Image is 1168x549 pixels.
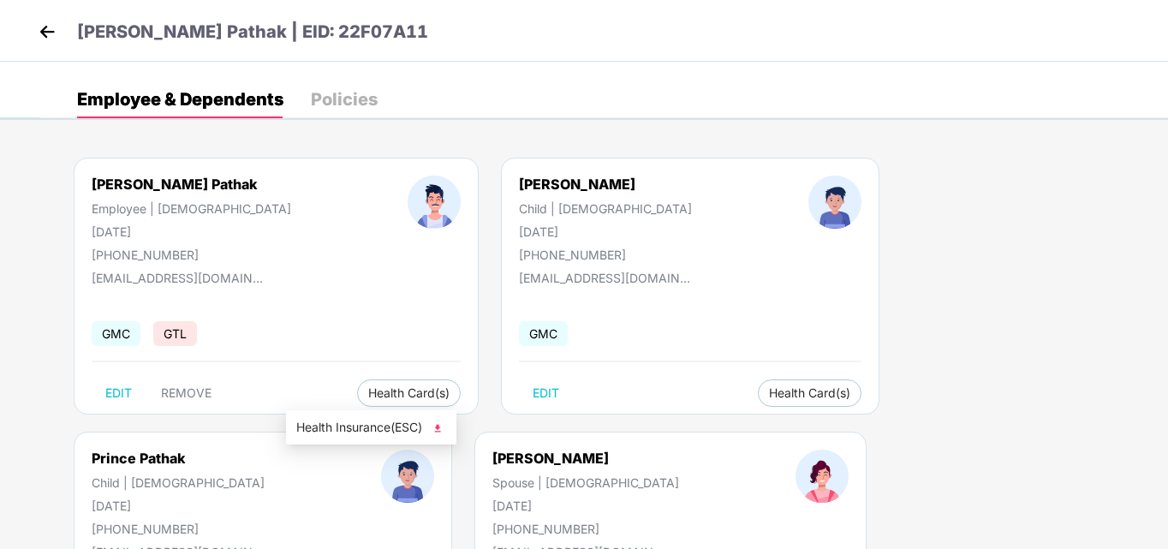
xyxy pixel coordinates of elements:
div: Spouse | [DEMOGRAPHIC_DATA] [492,475,679,490]
span: EDIT [533,386,559,400]
div: Employee | [DEMOGRAPHIC_DATA] [92,201,291,216]
div: [PERSON_NAME] Pathak [92,176,291,193]
span: Health Card(s) [769,389,850,397]
div: [DATE] [492,498,679,513]
span: REMOVE [161,386,212,400]
img: profileImage [381,450,434,503]
button: EDIT [92,379,146,407]
div: Policies [311,91,378,108]
img: profileImage [796,450,849,503]
span: GMC [92,321,140,346]
button: EDIT [519,379,573,407]
div: [DATE] [92,224,291,239]
span: Health Card(s) [368,389,450,397]
button: REMOVE [147,379,225,407]
div: [PHONE_NUMBER] [492,522,679,536]
div: [PHONE_NUMBER] [92,522,265,536]
div: [PERSON_NAME] [492,450,679,467]
span: GMC [519,321,568,346]
img: profileImage [808,176,861,229]
div: Employee & Dependents [77,91,283,108]
div: [PHONE_NUMBER] [92,248,291,262]
button: Health Card(s) [758,379,861,407]
p: [PERSON_NAME] Pathak | EID: 22F07A11 [77,19,428,45]
span: EDIT [105,386,132,400]
div: [EMAIL_ADDRESS][DOMAIN_NAME] [92,271,263,285]
div: [PHONE_NUMBER] [519,248,692,262]
div: [PERSON_NAME] [519,176,692,193]
img: back [34,19,60,45]
div: Prince Pathak [92,450,265,467]
span: Health Insurance(ESC) [296,418,446,437]
div: [EMAIL_ADDRESS][DOMAIN_NAME] [519,271,690,285]
img: profileImage [408,176,461,229]
div: Child | [DEMOGRAPHIC_DATA] [92,475,265,490]
img: svg+xml;base64,PHN2ZyB4bWxucz0iaHR0cDovL3d3dy53My5vcmcvMjAwMC9zdmciIHhtbG5zOnhsaW5rPSJodHRwOi8vd3... [429,420,446,437]
button: Health Card(s) [357,379,461,407]
div: Child | [DEMOGRAPHIC_DATA] [519,201,692,216]
div: [DATE] [92,498,265,513]
span: GTL [153,321,197,346]
div: [DATE] [519,224,692,239]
